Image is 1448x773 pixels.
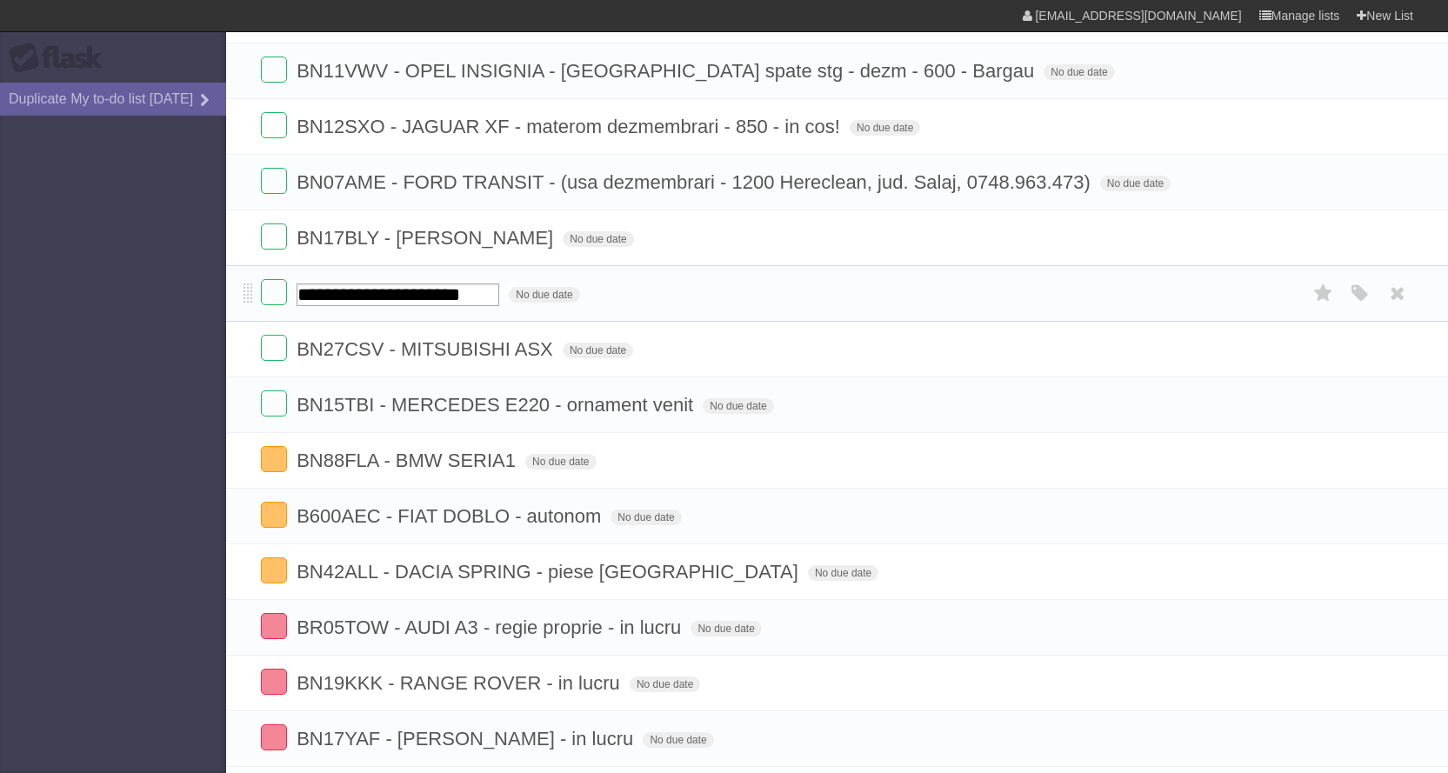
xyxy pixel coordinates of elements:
[297,561,803,583] span: BN42ALL - DACIA SPRING - piese [GEOGRAPHIC_DATA]
[703,398,773,414] span: No due date
[261,557,287,583] label: Done
[297,338,557,360] span: BN27CSV - MITSUBISHI ASX
[297,60,1038,82] span: BN11VWV - OPEL INSIGNIA - [GEOGRAPHIC_DATA] spate stg - dezm - 600 - Bargau
[261,335,287,361] label: Done
[297,672,624,694] span: BN19KKK - RANGE ROVER - in lucru
[1100,176,1171,191] span: No due date
[509,287,579,303] span: No due date
[297,116,844,137] span: BN12SXO - JAGUAR XF - materom dezmembrari - 850 - in cos!
[808,565,878,581] span: No due date
[563,231,633,247] span: No due date
[261,446,287,472] label: Done
[261,168,287,194] label: Done
[1307,279,1340,308] label: Star task
[525,454,596,470] span: No due date
[261,502,287,528] label: Done
[297,227,557,249] span: BN17BLY - [PERSON_NAME]
[261,390,287,416] label: Done
[691,621,761,636] span: No due date
[297,171,1095,193] span: BN07AME - FORD TRANSIT - (usa dezmembrari - 1200 Hereclean, jud. Salaj, 0748.963.473)
[643,732,713,748] span: No due date
[297,450,520,471] span: BN88FLA - BMW SERIA1
[297,616,685,638] span: BR05TOW - AUDI A3 - regie proprie - in lucru
[9,43,113,74] div: Flask
[261,279,287,305] label: Done
[261,57,287,83] label: Done
[297,394,697,416] span: BN15TBI - MERCEDES E220 - ornament venit
[1044,64,1114,80] span: No due date
[261,613,287,639] label: Done
[630,676,700,692] span: No due date
[261,724,287,750] label: Done
[261,223,287,250] label: Done
[611,510,681,525] span: No due date
[261,669,287,695] label: Done
[297,505,605,527] span: B600AEC - FIAT DOBLO - autonom
[563,343,633,358] span: No due date
[850,120,920,136] span: No due date
[297,728,637,750] span: BN17YAF - [PERSON_NAME] - in lucru
[261,112,287,138] label: Done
